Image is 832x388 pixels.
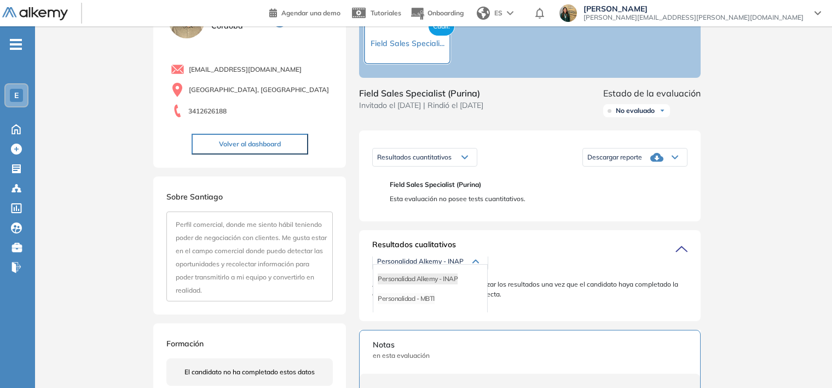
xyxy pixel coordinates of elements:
[477,7,490,20] img: world
[777,335,832,388] iframe: Chat Widget
[494,8,502,18] span: ES
[184,367,315,377] span: El candidato no ha completado estos datos
[188,106,227,116] span: 3412626188
[371,38,444,48] span: Field Sales Speciali...
[166,339,204,349] span: Formación
[372,239,456,256] span: Resultados cualitativos
[373,339,687,351] span: Notas
[166,192,223,202] span: Sobre Santiago
[189,65,302,75] span: [EMAIL_ADDRESS][DOMAIN_NAME]
[189,85,329,95] span: [GEOGRAPHIC_DATA], [GEOGRAPHIC_DATA]
[390,194,679,204] span: Esta evaluación no posee tests cuantitativos.
[659,107,666,114] img: Ícono de flecha
[378,273,458,284] li: Personalidad Alkemy - INAP
[2,7,68,21] img: Logo
[371,9,401,17] span: Tutoriales
[377,153,452,161] span: Resultados cuantitativos
[410,2,464,25] button: Onboarding
[269,5,340,19] a: Agendar una demo
[507,11,513,15] img: arrow
[583,13,804,22] span: [PERSON_NAME][EMAIL_ADDRESS][PERSON_NAME][DOMAIN_NAME]
[603,87,701,100] span: Estado de la evaluación
[359,100,483,111] span: Invitado el [DATE] | Rindió el [DATE]
[378,293,435,304] li: Personalidad - MBTI
[616,106,655,115] span: No evaluado
[176,220,327,294] span: Perfil comercial, donde me siento hábil teniendo poder de negociación con clientes. Me gusta esta...
[587,153,642,162] span: Descargar reporte
[359,87,483,100] span: Field Sales Specialist (Purina)
[281,9,340,17] span: Agendar una demo
[583,4,804,13] span: [PERSON_NAME]
[192,134,308,155] button: Volver al dashboard
[14,91,19,100] span: E
[10,43,22,45] i: -
[373,351,687,361] span: en esta evaluación
[390,180,679,190] span: Field Sales Specialist (Purina)
[427,9,464,17] span: Onboarding
[377,257,464,266] span: Personalidad Alkemy - INAP
[372,279,687,299] span: Aún no tenemos datos. Podrás visualizar los resultados una vez que el candidato haya completado l...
